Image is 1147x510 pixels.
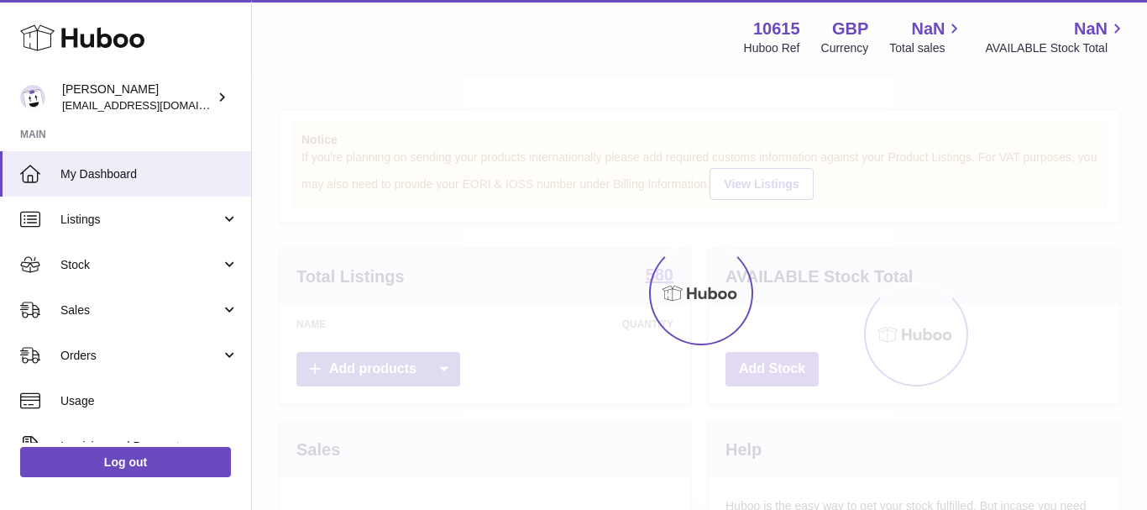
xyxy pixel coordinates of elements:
img: fulfillment@fable.com [20,85,45,110]
span: NaN [1074,18,1108,40]
span: My Dashboard [60,166,238,182]
span: Invoicing and Payments [60,439,221,455]
div: Huboo Ref [744,40,800,56]
div: [PERSON_NAME] [62,81,213,113]
span: NaN [911,18,945,40]
span: [EMAIL_ADDRESS][DOMAIN_NAME] [62,98,247,112]
span: Listings [60,212,221,228]
a: NaN Total sales [889,18,964,56]
strong: 10615 [753,18,800,40]
span: Sales [60,302,221,318]
span: AVAILABLE Stock Total [985,40,1127,56]
a: Log out [20,447,231,477]
strong: GBP [832,18,868,40]
div: Currency [821,40,869,56]
a: NaN AVAILABLE Stock Total [985,18,1127,56]
span: Usage [60,393,238,409]
span: Stock [60,257,221,273]
span: Total sales [889,40,964,56]
span: Orders [60,348,221,364]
